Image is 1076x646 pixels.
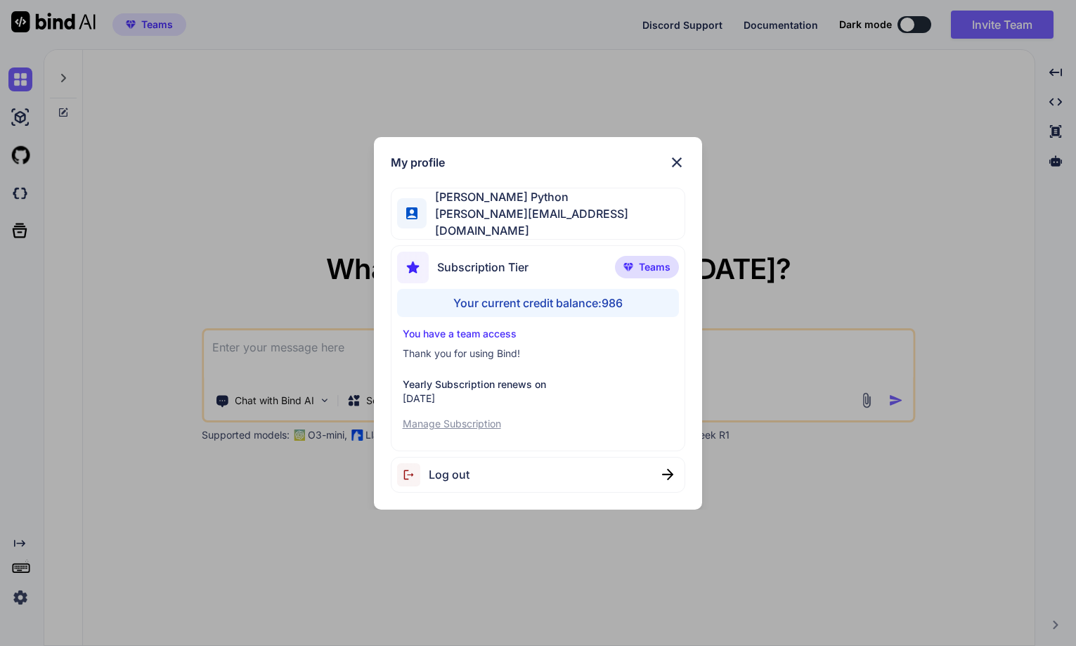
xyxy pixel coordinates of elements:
img: profile [406,207,417,219]
span: Subscription Tier [437,259,529,276]
span: Log out [429,466,469,483]
span: [PERSON_NAME][EMAIL_ADDRESS][DOMAIN_NAME] [427,205,685,239]
p: Manage Subscription [403,417,674,431]
img: logout [397,463,429,486]
p: [DATE] [403,392,674,406]
span: Teams [639,260,670,274]
img: close [662,469,673,480]
img: close [668,154,685,171]
div: Your current credit balance: 986 [397,289,680,317]
span: [PERSON_NAME] Python [427,188,685,205]
img: premium [623,263,633,271]
p: Thank you for using Bind! [403,347,674,361]
p: Yearly Subscription renews on [403,377,674,392]
p: You have a team access [403,327,674,341]
h1: My profile [391,154,445,171]
img: subscription [397,252,429,283]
